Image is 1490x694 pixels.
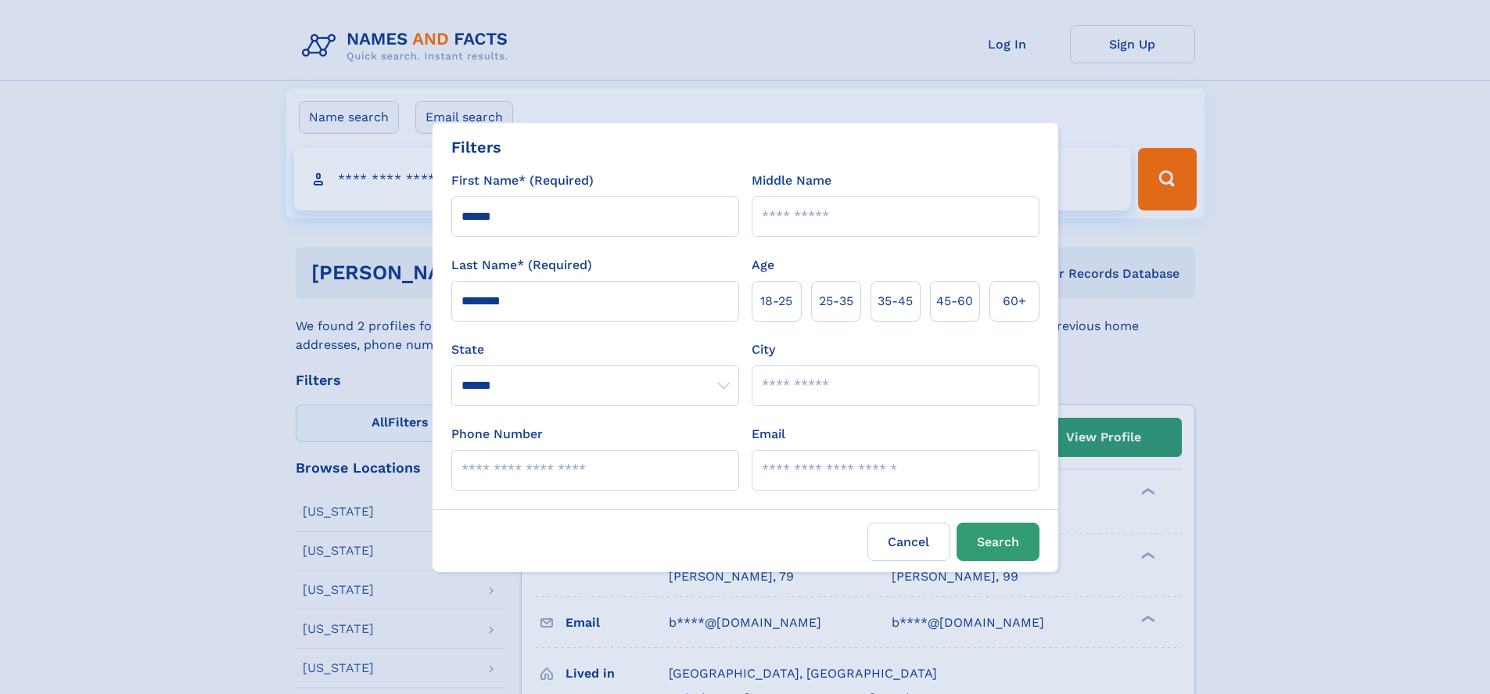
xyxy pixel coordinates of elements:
[752,171,831,190] label: Middle Name
[451,425,543,444] label: Phone Number
[451,256,592,275] label: Last Name* (Required)
[752,256,774,275] label: Age
[878,292,913,311] span: 35‑45
[867,523,950,561] label: Cancel
[752,425,785,444] label: Email
[936,292,973,311] span: 45‑60
[451,340,739,359] label: State
[957,523,1039,561] button: Search
[451,135,501,159] div: Filters
[819,292,853,311] span: 25‑35
[760,292,792,311] span: 18‑25
[451,171,594,190] label: First Name* (Required)
[1003,292,1026,311] span: 60+
[752,340,775,359] label: City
